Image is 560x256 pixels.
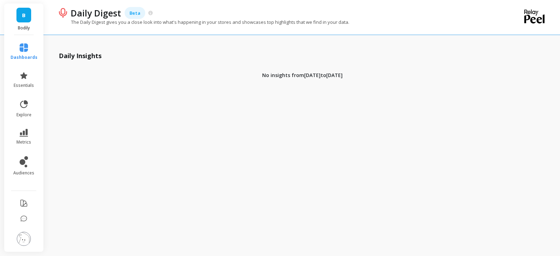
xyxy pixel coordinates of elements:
[16,112,31,118] span: explore
[59,72,546,79] div: No insights from [DATE] to [DATE]
[16,139,31,145] span: metrics
[11,25,37,31] p: Bodily
[22,11,26,19] span: B
[14,83,34,88] span: essentials
[17,232,31,246] img: profile picture
[59,40,546,61] h2: Daily Insights
[10,55,37,60] span: dashboards
[59,19,349,25] p: The Daily Digest gives you a close look into what's happening in your stores and showcases top hi...
[13,170,34,176] span: audiences
[71,7,121,19] p: Daily Digest
[59,8,67,18] img: header icon
[125,7,146,19] div: Beta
